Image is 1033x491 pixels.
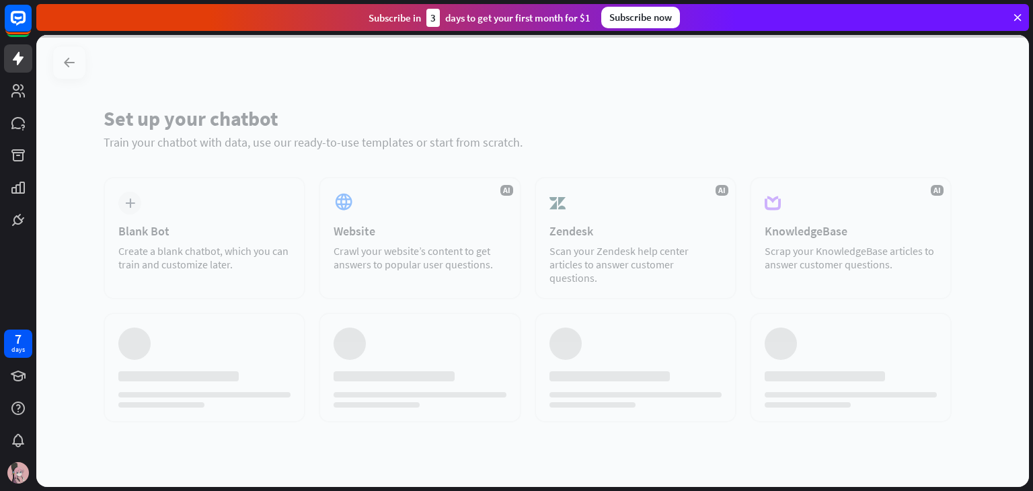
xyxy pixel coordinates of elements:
[15,333,22,345] div: 7
[426,9,440,27] div: 3
[11,345,25,354] div: days
[369,9,590,27] div: Subscribe in days to get your first month for $1
[601,7,680,28] div: Subscribe now
[4,330,32,358] a: 7 days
